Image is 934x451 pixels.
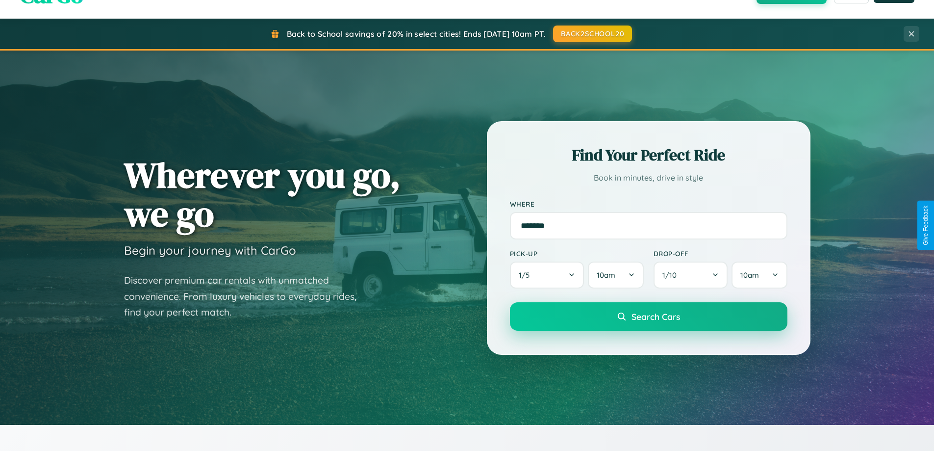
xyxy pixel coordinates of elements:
div: Give Feedback [922,206,929,245]
p: Discover premium car rentals with unmatched convenience. From luxury vehicles to everyday rides, ... [124,272,369,320]
span: Search Cars [631,311,680,322]
span: 10am [597,270,615,280]
p: Book in minutes, drive in style [510,171,787,185]
button: 1/10 [654,262,728,289]
h1: Wherever you go, we go [124,156,401,233]
h3: Begin your journey with CarGo [124,243,296,258]
label: Drop-off [654,249,787,258]
button: Search Cars [510,302,787,331]
label: Where [510,200,787,208]
button: BACK2SCHOOL20 [553,26,632,42]
label: Pick-up [510,249,644,258]
span: Back to School savings of 20% in select cities! Ends [DATE] 10am PT. [287,29,546,39]
button: 10am [588,262,643,289]
span: 10am [740,270,759,280]
button: 1/5 [510,262,584,289]
span: 1 / 10 [662,270,682,280]
span: 1 / 5 [519,270,534,280]
h2: Find Your Perfect Ride [510,144,787,166]
button: 10am [732,262,787,289]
